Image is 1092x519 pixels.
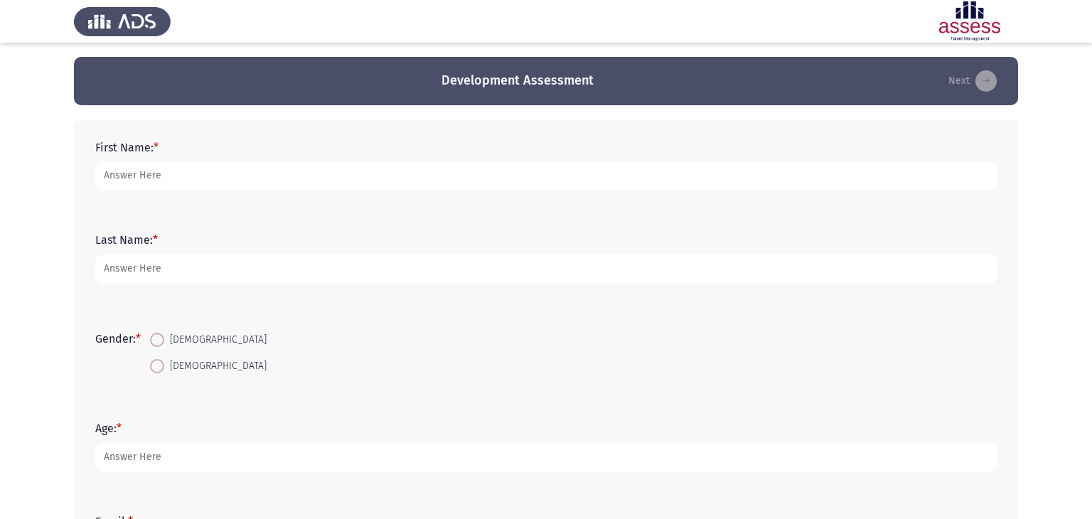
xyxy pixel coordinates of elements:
[95,255,997,284] input: add answer text
[95,332,141,346] label: Gender:
[74,1,171,41] img: Assess Talent Management logo
[95,233,158,247] label: Last Name:
[164,358,267,375] span: [DEMOGRAPHIC_DATA]
[95,141,159,154] label: First Name:
[95,443,997,472] input: add answer text
[441,72,594,90] h3: Development Assessment
[95,161,997,191] input: add answer text
[164,331,267,348] span: [DEMOGRAPHIC_DATA]
[921,1,1018,41] img: Assessment logo of Development Assessment R1 (EN)
[95,422,122,435] label: Age:
[944,70,1001,92] button: load next page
